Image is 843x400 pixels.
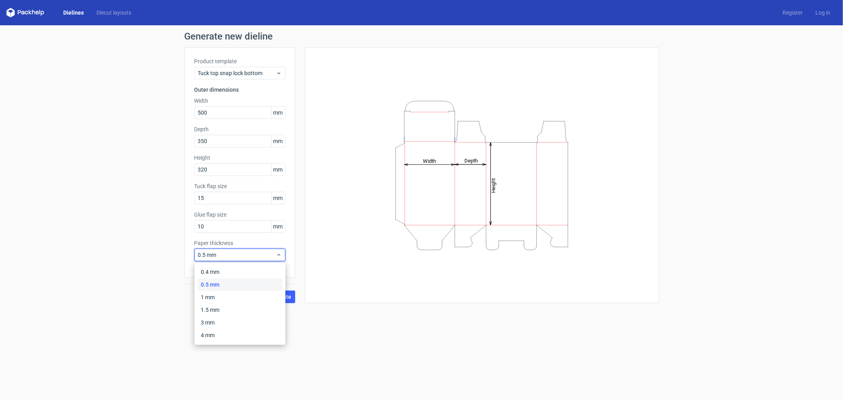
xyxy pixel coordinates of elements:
[198,291,282,304] div: 1 mm
[422,158,436,164] tspan: Width
[198,278,282,291] div: 0.5 mm
[194,182,285,190] label: Tuck flap size
[198,304,282,316] div: 1.5 mm
[57,9,90,17] a: Dielines
[198,329,282,342] div: 4 mm
[194,211,285,219] label: Glue flap size
[271,221,285,232] span: mm
[194,154,285,162] label: Height
[90,9,138,17] a: Diecut layouts
[194,125,285,133] label: Depth
[194,57,285,65] label: Product template
[464,158,478,164] tspan: Depth
[198,266,282,278] div: 0.4 mm
[198,251,276,259] span: 0.5 mm
[271,164,285,175] span: mm
[194,239,285,247] label: Paper thickness
[809,9,837,17] a: Log in
[198,316,282,329] div: 3 mm
[198,69,276,77] span: Tuck top snap lock bottom
[271,135,285,147] span: mm
[271,192,285,204] span: mm
[185,32,659,41] h1: Generate new dieline
[194,86,285,94] h3: Outer dimensions
[776,9,809,17] a: Register
[194,97,285,105] label: Width
[490,178,496,192] tspan: Height
[271,107,285,119] span: mm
